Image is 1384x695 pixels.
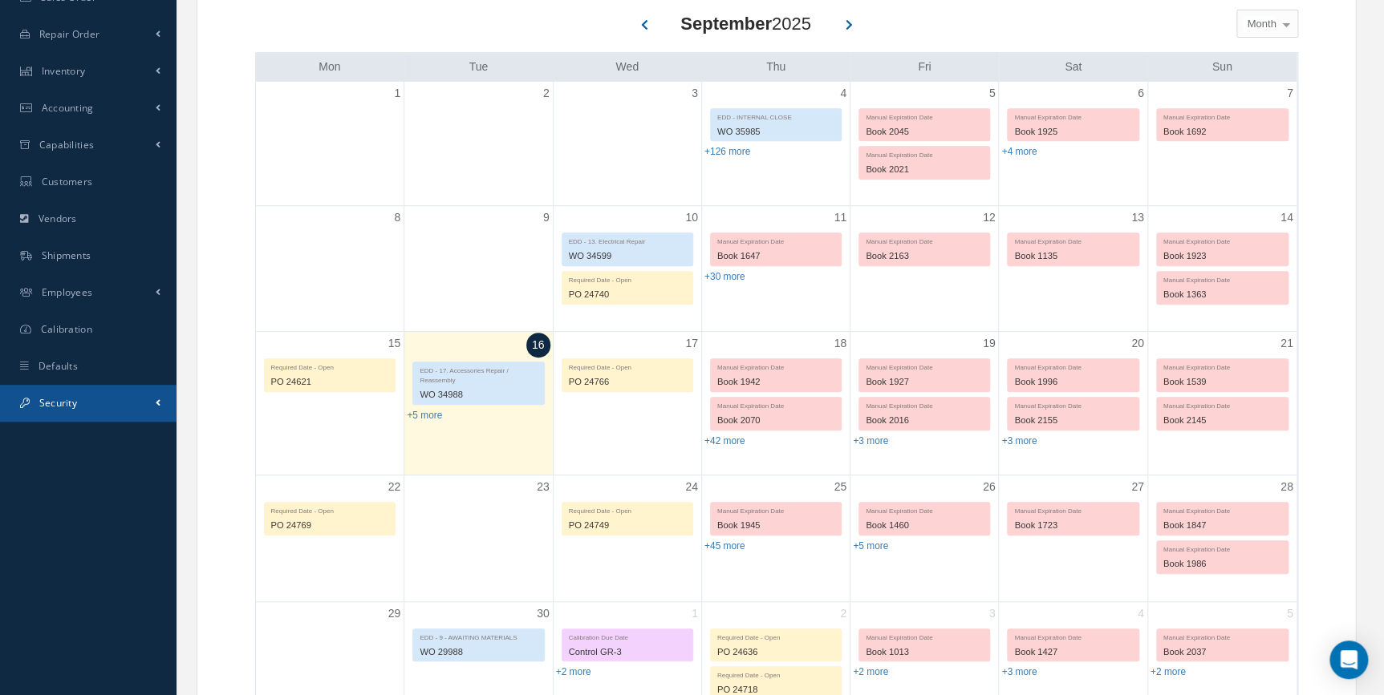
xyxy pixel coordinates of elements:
a: September 8, 2025 [391,206,404,229]
td: September 9, 2025 [404,205,553,332]
div: PO 24766 [562,373,692,391]
span: Security [39,396,77,410]
a: September 9, 2025 [540,206,553,229]
div: PO 24769 [265,516,396,535]
a: September 26, 2025 [980,475,999,499]
div: EDD - 17. Accessories Repair / Reassembly [413,362,543,386]
div: Manual Expiration Date [1157,233,1288,247]
div: Manual Expiration Date [1157,503,1288,516]
a: October 2, 2025 [837,602,850,625]
td: September 4, 2025 [701,82,850,206]
div: Book 1925 [1008,123,1138,141]
div: Required Date - Open [562,359,692,373]
td: September 17, 2025 [553,332,701,475]
a: Show 45 more events [704,540,745,552]
a: Show 2 more events [853,666,888,677]
div: Required Date - Open [265,359,396,373]
div: Manual Expiration Date [1008,398,1138,411]
div: Book 2155 [1008,411,1138,430]
div: Manual Expiration Date [1008,359,1138,373]
div: Required Date - Open [562,503,692,516]
span: Accounting [42,101,94,115]
a: September 1, 2025 [391,82,404,105]
div: PO 24740 [562,285,692,304]
td: September 23, 2025 [404,475,553,601]
a: September 25, 2025 [831,475,850,499]
a: Wednesday [612,57,642,77]
a: Show 3 more events [1001,435,1037,446]
td: September 8, 2025 [256,205,404,332]
div: Manual Expiration Date [859,359,989,373]
td: September 20, 2025 [999,332,1147,475]
div: Book 1847 [1157,516,1288,535]
a: Saturday [1061,57,1085,77]
div: Book 1647 [711,247,841,265]
a: Show 5 more events [407,410,442,421]
a: Thursday [763,57,789,77]
span: Vendors [39,212,77,225]
div: Required Date - Open [711,667,841,681]
div: WO 34599 [562,247,692,265]
div: Book 2016 [859,411,989,430]
div: Book 1692 [1157,123,1288,141]
a: Show 4 more events [1001,146,1037,157]
span: Inventory [42,64,86,78]
div: Manual Expiration Date [859,147,989,160]
a: September 19, 2025 [980,332,999,355]
a: October 1, 2025 [688,602,701,625]
a: Show 2 more events [1151,666,1186,677]
div: Manual Expiration Date [859,629,989,643]
a: Show 42 more events [704,435,745,446]
div: Manual Expiration Date [859,233,989,247]
div: Manual Expiration Date [711,359,841,373]
span: Employees [42,285,93,299]
span: Calibration [41,322,92,336]
a: Sunday [1209,57,1236,77]
div: Book 2021 [859,160,989,179]
div: Open Intercom Messenger [1329,640,1368,679]
div: EDD - 13. Electrical Repair [562,233,692,247]
div: WO 29988 [413,643,543,661]
div: Book 1427 [1008,643,1138,661]
a: September 24, 2025 [682,475,701,499]
a: Monday [315,57,343,77]
div: WO 35985 [711,123,841,141]
a: Friday [915,57,934,77]
a: September 27, 2025 [1128,475,1147,499]
td: September 21, 2025 [1147,332,1296,475]
td: September 24, 2025 [553,475,701,601]
td: September 7, 2025 [1147,82,1296,206]
td: September 22, 2025 [256,475,404,601]
div: Book 1927 [859,373,989,391]
div: Required Date - Open [562,272,692,285]
div: Book 2045 [859,123,989,141]
a: September 17, 2025 [682,332,701,355]
div: Required Date - Open [265,503,396,516]
td: September 18, 2025 [701,332,850,475]
td: September 11, 2025 [701,205,850,332]
div: Book 1996 [1008,373,1138,391]
div: Manual Expiration Date [859,109,989,123]
div: Book 1363 [1157,285,1288,304]
div: PO 24636 [711,643,841,661]
a: September 16, 2025 [526,333,550,358]
td: September 6, 2025 [999,82,1147,206]
a: September 14, 2025 [1277,206,1297,229]
a: Show 126 more events [704,146,750,157]
td: September 13, 2025 [999,205,1147,332]
div: Required Date - Open [711,629,841,643]
div: Manual Expiration Date [1157,109,1288,123]
a: September 6, 2025 [1134,82,1147,105]
td: September 10, 2025 [553,205,701,332]
div: Book 1460 [859,516,989,535]
a: September 12, 2025 [980,206,999,229]
a: September 22, 2025 [385,475,404,499]
span: Capabilities [39,138,95,152]
div: Book 1923 [1157,247,1288,265]
td: September 28, 2025 [1147,475,1296,601]
a: September 7, 2025 [1284,82,1297,105]
a: September 29, 2025 [385,602,404,625]
div: 2025 [680,10,811,37]
div: Book 2145 [1157,411,1288,430]
div: PO 24749 [562,516,692,535]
